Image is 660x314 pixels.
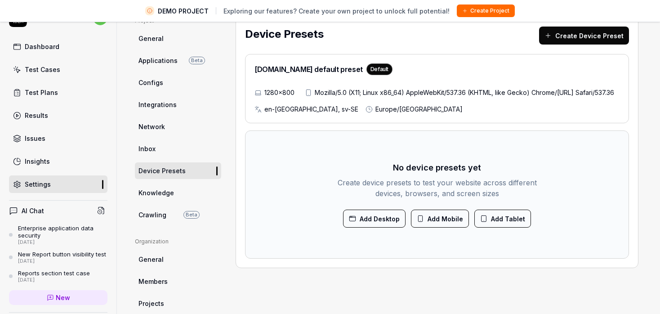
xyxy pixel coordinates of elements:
span: Crawling [138,210,166,220]
div: Insights [25,157,50,166]
a: Enterprise application data security[DATE] [9,224,107,245]
a: New Report button visibility test[DATE] [9,251,107,264]
a: Integrations [135,96,221,113]
div: New Report button visibility test [18,251,106,258]
div: [DATE] [18,258,106,265]
a: Reports section test case[DATE] [9,269,107,283]
h2: [DOMAIN_NAME] default preset [254,63,392,75]
h2: Device Presets [245,26,324,42]
span: Inbox [138,144,156,153]
a: New [9,290,107,305]
span: Integrations [138,100,177,109]
div: Enterprise application data security [18,224,107,239]
span: Projects [138,299,164,308]
div: Settings [25,179,51,189]
p: Create device presets to test your website across different devices, browsers, and screen sizes [336,177,538,199]
div: Dashboard [25,42,59,51]
span: DEMO PROJECT [158,6,209,16]
span: Device Presets [138,166,186,175]
div: Default [366,63,392,75]
div: Test Plans [25,88,58,97]
button: Create Project [457,4,515,17]
span: Beta [189,57,205,64]
div: Issues [25,134,45,143]
div: [DATE] [18,277,90,283]
a: Knowledge [135,184,221,201]
span: General [138,34,164,43]
button: Add Desktop [343,210,406,228]
span: Configs [138,78,163,87]
div: [DATE] [18,239,107,246]
button: Add Mobile [411,210,469,228]
a: Network [135,118,221,135]
a: Insights [9,153,107,170]
span: Exploring our features? Create your own project to unlock full potential! [223,6,450,16]
span: Mozilla/5.0 (X11; Linux x86_64) AppleWebKit/537.36 (KHTML, like Gecko) Chrome/[URL] Safari/537.36 [315,88,614,97]
span: en-[GEOGRAPHIC_DATA], sv-SE [264,104,358,114]
a: Dashboard [9,38,107,55]
span: Knowledge [138,188,174,197]
h4: AI Chat [22,206,44,215]
a: Test Plans [9,84,107,101]
span: Europe/[GEOGRAPHIC_DATA] [375,104,463,114]
button: Create Device Preset [539,27,629,45]
span: Members [138,277,168,286]
span: General [138,255,164,264]
a: Configs [135,74,221,91]
a: Projects [135,295,221,312]
span: Beta [183,211,200,219]
a: General [135,30,221,47]
a: Inbox [135,140,221,157]
div: Results [25,111,48,120]
button: Add Tablet [474,210,531,228]
div: Test Cases [25,65,60,74]
a: ApplicationsBeta [135,52,221,69]
h3: No device presets yet [393,161,481,174]
span: Network [138,122,165,131]
a: Results [9,107,107,124]
a: Device Presets [135,162,221,179]
span: New [56,293,70,302]
a: Issues [9,130,107,147]
a: CrawlingBeta [135,206,221,223]
a: General [135,251,221,268]
div: Organization [135,238,221,246]
a: Members [135,273,221,290]
a: Test Cases [9,61,107,78]
span: 1280×800 [264,88,294,97]
span: Applications [138,56,178,65]
div: Reports section test case [18,269,90,277]
a: Settings [9,175,107,193]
